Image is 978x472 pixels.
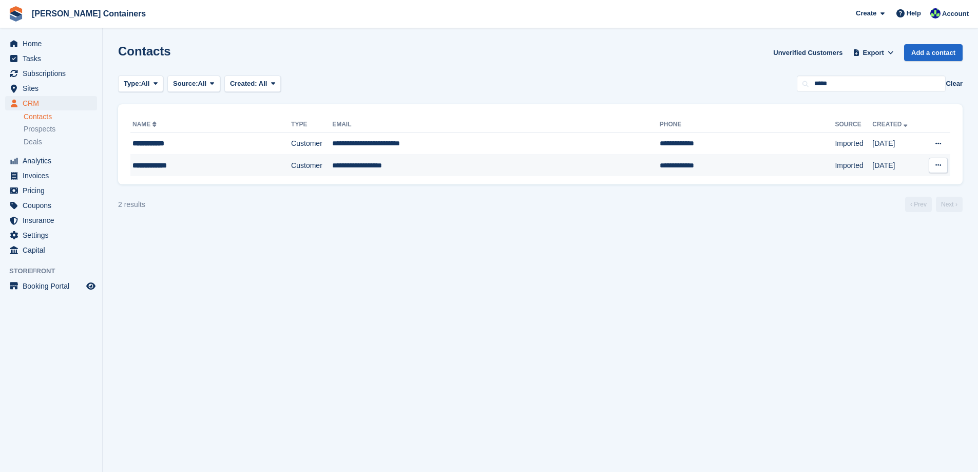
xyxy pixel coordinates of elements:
[224,75,281,92] button: Created: All
[905,197,932,212] a: Previous
[835,133,872,155] td: Imported
[907,8,921,18] span: Help
[5,154,97,168] a: menu
[660,117,835,133] th: Phone
[5,51,97,66] a: menu
[118,75,163,92] button: Type: All
[23,154,84,168] span: Analytics
[23,198,84,213] span: Coupons
[5,183,97,198] a: menu
[23,213,84,228] span: Insurance
[132,121,159,128] a: Name
[332,117,660,133] th: Email
[291,133,332,155] td: Customer
[5,66,97,81] a: menu
[291,155,332,176] td: Customer
[872,133,922,155] td: [DATE]
[5,36,97,51] a: menu
[9,266,102,276] span: Storefront
[23,66,84,81] span: Subscriptions
[942,9,969,19] span: Account
[85,280,97,292] a: Preview store
[24,124,55,134] span: Prospects
[167,75,220,92] button: Source: All
[835,117,872,133] th: Source
[23,168,84,183] span: Invoices
[936,197,963,212] a: Next
[24,137,42,147] span: Deals
[8,6,24,22] img: stora-icon-8386f47178a22dfd0bd8f6a31ec36ba5ce8667c1dd55bd0f319d3a0aa187defe.svg
[872,155,922,176] td: [DATE]
[5,81,97,96] a: menu
[230,80,257,87] span: Created:
[124,79,141,89] span: Type:
[769,44,847,61] a: Unverified Customers
[5,198,97,213] a: menu
[118,199,145,210] div: 2 results
[23,96,84,110] span: CRM
[23,228,84,242] span: Settings
[24,112,97,122] a: Contacts
[903,197,965,212] nav: Page
[24,124,97,135] a: Prospects
[5,243,97,257] a: menu
[904,44,963,61] a: Add a contact
[5,213,97,228] a: menu
[930,8,941,18] img: Audra Whitelaw
[23,36,84,51] span: Home
[23,51,84,66] span: Tasks
[23,81,84,96] span: Sites
[5,279,97,293] a: menu
[173,79,198,89] span: Source:
[28,5,150,22] a: [PERSON_NAME] Containers
[946,79,963,89] button: Clear
[23,279,84,293] span: Booking Portal
[118,44,171,58] h1: Contacts
[291,117,332,133] th: Type
[24,137,97,147] a: Deals
[851,44,896,61] button: Export
[5,228,97,242] a: menu
[872,121,910,128] a: Created
[856,8,876,18] span: Create
[835,155,872,176] td: Imported
[5,168,97,183] a: menu
[23,243,84,257] span: Capital
[141,79,150,89] span: All
[23,183,84,198] span: Pricing
[198,79,207,89] span: All
[863,48,884,58] span: Export
[259,80,267,87] span: All
[5,96,97,110] a: menu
